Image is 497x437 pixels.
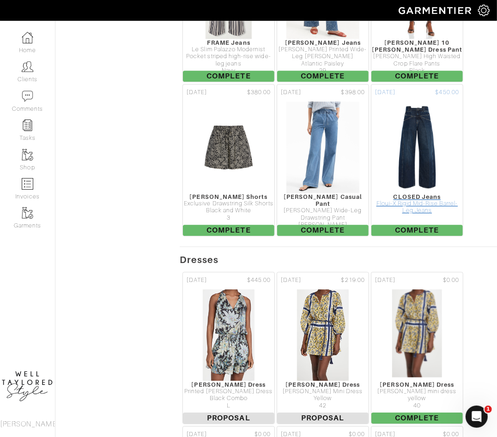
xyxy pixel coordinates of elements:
[183,46,274,67] div: Le Slim Palazzo Modernist Pocket striped high-rise wide-leg jeans
[370,271,464,425] a: [DATE] $0.00 [PERSON_NAME] Dress [PERSON_NAME] mini dress yellow 40 Complete
[277,60,369,67] div: Atlantic Paisley
[371,53,463,67] div: [PERSON_NAME] High Waisted Crop Flare Pants
[281,276,301,285] span: [DATE]
[277,221,369,228] div: [PERSON_NAME]
[341,88,365,97] span: $398.00
[341,276,365,285] span: $219.00
[277,381,369,388] div: [PERSON_NAME] Dress
[371,388,463,395] div: [PERSON_NAME] mini dress
[22,90,33,102] img: comment-icon-a0a6a9ef722e966f86d9cbdc48e553b5cf19dbc54f86b18d962a5391bc8f6eb6.png
[183,200,274,207] div: Exclusive Drawstring Silk Shorts
[277,193,369,208] div: [PERSON_NAME] Casual Pant
[22,32,33,43] img: dashboard-icon-dbcd8f5a0b271acd01030246c82b418ddd0df26cd7fceb0bd07c9910d44c42f6.png
[371,225,463,236] span: Complete
[371,395,463,402] div: yellow
[22,178,33,190] img: orders-icon-0abe47150d42831381b5fb84f609e132dff9fe21cb692f30cb5eec754e2cba89.png
[183,67,274,74] div: Navy
[466,406,488,428] iframe: Intercom live chat
[281,88,301,97] span: [DATE]
[183,402,274,409] div: L
[375,276,395,285] span: [DATE]
[22,120,33,131] img: reminder-icon-8004d30b9f0a5d33ae49ab947aed9ed385cf756f9e5892f1edd6e32f2345188e.png
[371,402,463,409] div: 40
[485,406,492,413] span: 1
[202,289,255,381] img: dueEQ5UMC9EFqpK9TAQ2DHDj
[22,207,33,219] img: garments-icon-b7da505a4dc4fd61783c78ac3ca0ef83fa9d6f193b1c9dc38574b1d14d53ca28.png
[371,71,463,82] span: Complete
[183,413,274,424] span: Proposal
[200,101,258,193] img: Kftj546WMbko7dCzjC1jnitL
[277,413,369,424] span: Proposal
[182,83,276,237] a: [DATE] $380.00 [PERSON_NAME] Shorts Exclusive Drawstring Silk Shorts Black and White 3 Complete
[22,149,33,161] img: garments-icon-b7da505a4dc4fd61783c78ac3ca0ef83fa9d6f193b1c9dc38574b1d14d53ca28.png
[182,271,276,425] a: [DATE] $445.00 [PERSON_NAME] Dress Printed [PERSON_NAME] Dress Black Combo L Proposal
[286,101,360,193] img: cr26XCTbpZi2w83z9tJF6HHE
[370,83,464,237] a: [DATE] $450.00 CLOSED Jeans Floui-X Rigid Mid-Rise Barrel-Leg Jeans Complete
[371,193,463,200] div: CLOSED Jeans
[187,276,207,285] span: [DATE]
[276,83,370,237] a: [DATE] $398.00 [PERSON_NAME] Casual Pant [PERSON_NAME] Wide-Leg Drawstring Pant [PERSON_NAME] 8 C...
[187,88,207,97] span: [DATE]
[183,388,274,395] div: Printed [PERSON_NAME] Dress
[183,71,274,82] span: Complete
[443,276,459,285] span: $0.00
[371,381,463,388] div: [PERSON_NAME] Dress
[180,254,497,265] h5: Dresses
[371,67,463,74] div: Black
[183,395,274,402] div: Black Combo
[436,88,459,97] span: $450.00
[371,413,463,424] span: Complete
[277,225,369,236] span: Complete
[277,39,369,46] div: [PERSON_NAME] Jeans
[385,289,449,381] img: zedZ34kjvpKfibLfr3soJ3zx
[183,39,274,46] div: FRAME Jeans
[183,215,274,221] div: 3
[388,101,446,193] img: XfG4pkqAdmh9iyizzVR9mmrU
[22,61,33,72] img: clients-icon-6bae9207a08558b7cb47a8932f037763ab4055f8c8b6bfacd5dc20c3e0201464.png
[277,395,369,402] div: Yellow
[375,88,395,97] span: [DATE]
[371,200,463,215] div: Floui-X Rigid Mid-Rise Barrel-Leg Jeans
[277,388,369,395] div: [PERSON_NAME] Mini Dress
[277,71,369,82] span: Complete
[297,289,349,381] img: RtrKYMM5Q3fhYytMKWpjzMgV
[276,271,370,425] a: [DATE] $219.00 [PERSON_NAME] Dress [PERSON_NAME] Mini Dress Yellow 42 Proposal
[183,193,274,200] div: [PERSON_NAME] Shorts
[247,276,271,285] span: $445.00
[247,88,271,97] span: $380.00
[394,2,478,18] img: garmentier-logo-header-white-b43fb05a5012e4ada735d5af1a66efaba907eab6374d6393d1fbf88cb4ef424d.png
[183,225,274,236] span: Complete
[183,381,274,388] div: [PERSON_NAME] Dress
[277,207,369,221] div: [PERSON_NAME] Wide-Leg Drawstring Pant
[478,5,490,16] img: gear-icon-white-bd11855cb880d31180b6d7d6211b90ccbf57a29d726f0c71d8c61bd08dd39cc2.png
[183,207,274,214] div: Black and White
[277,67,369,74] div: 29
[277,402,369,409] div: 42
[371,39,463,54] div: [PERSON_NAME] 10 [PERSON_NAME] Dress Pant
[277,46,369,60] div: [PERSON_NAME] Printed Wide-Leg [PERSON_NAME]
